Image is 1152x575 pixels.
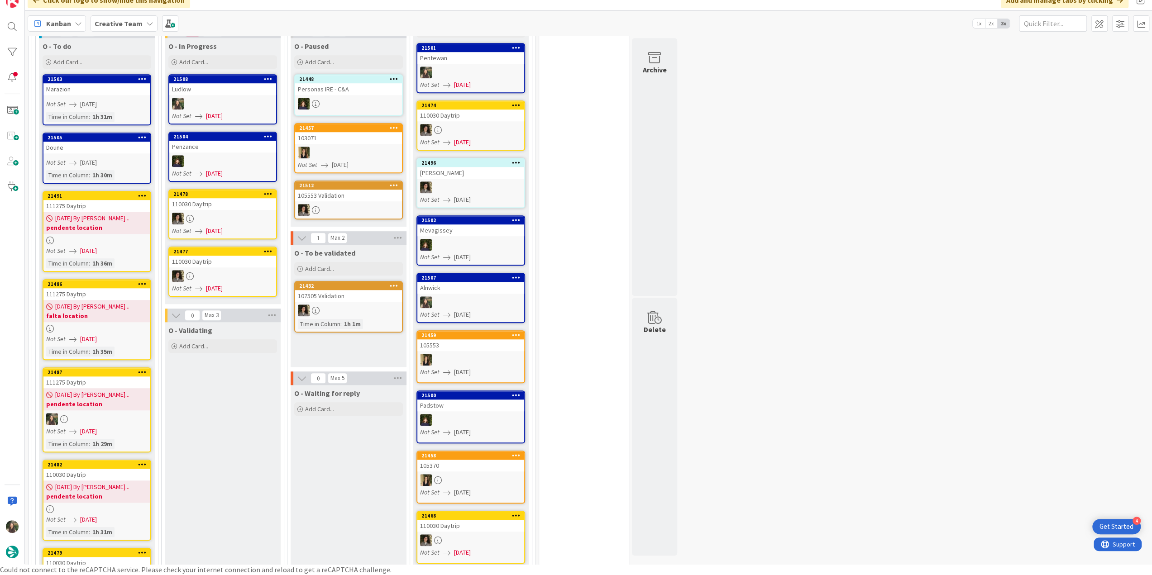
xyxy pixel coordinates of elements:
span: : [340,319,342,329]
div: 1h 31m [90,527,115,537]
span: O - Paused [294,42,329,51]
div: 21459 [421,332,524,338]
i: Not Set [298,161,317,169]
span: [DATE] By [PERSON_NAME]... [55,390,129,399]
div: 21477 [169,247,276,256]
b: pendente location [46,492,148,501]
a: 21505DouneNot Set[DATE]Time in Column:1h 30m [43,133,151,184]
div: MC [295,98,402,109]
div: 21507Alnwick [417,274,524,294]
div: Ludlow [169,83,276,95]
div: 110030 Daytrip [417,520,524,532]
div: 21502 [417,216,524,224]
div: Max 20 [79,31,93,36]
span: O - Validating [168,326,212,335]
div: Max 2 [330,236,344,240]
div: 21508 [173,76,276,82]
span: [DATE] [206,284,223,293]
div: Pentewan [417,52,524,64]
a: 21458105370SPNot Set[DATE] [416,451,525,504]
img: avatar [6,546,19,558]
div: 21502Mevagissey [417,216,524,236]
div: 21457 [299,125,402,131]
span: [DATE] [80,246,97,256]
div: 21491111275 Daytrip [43,192,150,212]
span: Kanban [46,18,71,29]
img: MS [420,534,432,546]
i: Not Set [420,195,440,204]
div: Time in Column [46,258,89,268]
div: Time in Column [46,170,89,180]
div: 105553 [417,339,524,351]
div: 21507 [421,275,524,281]
img: MS [172,270,184,282]
img: IG [46,413,58,425]
span: [DATE] [454,428,471,437]
span: [DATE] [454,252,471,262]
a: 21478110030 DaytripMSNot Set[DATE] [168,189,277,239]
div: 21508Ludlow [169,75,276,95]
div: Max 3 [205,313,219,318]
div: 21474 [421,102,524,109]
div: 21500 [417,391,524,399]
div: 21503 [43,75,150,83]
span: O - In Progress [168,42,217,51]
div: 21468 [421,513,524,519]
span: [DATE] [454,80,471,90]
img: SP [420,354,432,366]
div: Max 5 [330,376,344,380]
span: [DATE] [80,100,97,109]
div: 21505Doune [43,133,150,153]
div: 21512105553 Validation [295,181,402,201]
div: Time in Column [298,319,340,329]
span: [DATE] By [PERSON_NAME]... [55,482,129,492]
input: Quick Filter... [1019,15,1087,32]
span: 0 [311,373,326,384]
img: IG [420,296,432,308]
i: Not Set [420,81,440,89]
div: MS [169,270,276,282]
div: MS [295,304,402,316]
a: 21474110030 DaytripMSNot Set[DATE] [416,100,525,151]
i: Not Set [46,427,66,435]
div: 110030 Daytrip [417,109,524,121]
span: O - To be validated [294,248,355,257]
div: MC [417,414,524,426]
div: Open Get Started checklist, remaining modules: 4 [1092,519,1141,534]
div: 110030 Daytrip [43,557,150,569]
div: IG [169,98,276,109]
i: Not Set [420,138,440,146]
i: Not Set [46,100,66,108]
div: MC [169,155,276,167]
div: 111275 Daytrip [43,200,150,212]
div: 21500 [421,392,524,399]
div: 21479 [48,550,150,556]
div: IG [417,67,524,78]
div: 4 [1133,517,1141,525]
img: MC [420,239,432,251]
i: Not Set [172,112,191,120]
a: 21459105553SPNot Set[DATE] [416,330,525,383]
span: Add Card... [305,405,334,413]
div: Marazion [43,83,150,95]
div: 21482110030 Daytrip [43,461,150,480]
div: 21477110030 Daytrip [169,247,276,267]
div: 105553 Validation [295,190,402,201]
span: Add Card... [305,58,334,66]
div: 1h 35m [90,347,115,356]
span: [DATE] [454,367,471,377]
div: Penzance [169,141,276,152]
div: 21512 [299,182,402,189]
a: 21504PenzanceMCNot Set[DATE] [168,132,277,182]
div: 1h 31m [90,112,115,122]
span: [DATE] [206,169,223,178]
div: 21458105370 [417,451,524,471]
div: 21487 [48,369,150,375]
span: : [89,170,90,180]
div: MS [417,181,524,193]
div: MS [295,204,402,216]
span: [DATE] [80,515,97,524]
span: Add Card... [305,265,334,273]
span: : [89,527,90,537]
div: 21477 [173,248,276,255]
